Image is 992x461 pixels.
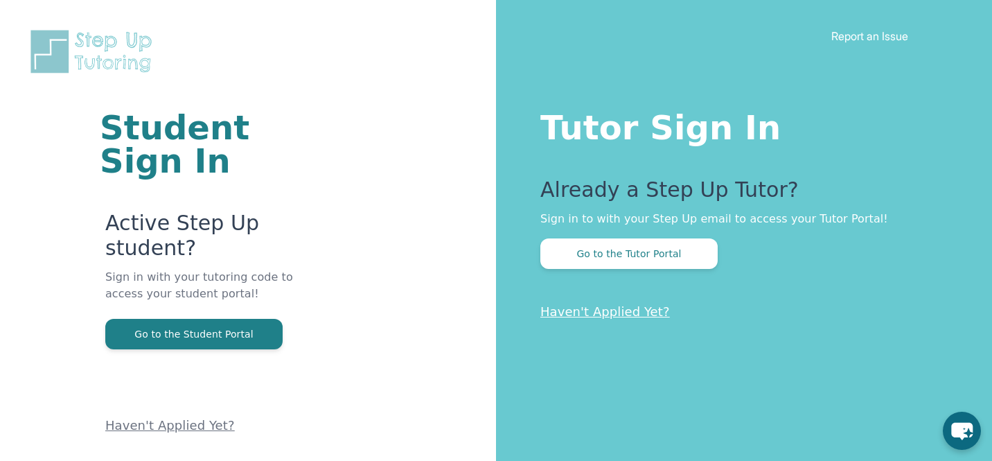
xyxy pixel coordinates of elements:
button: Go to the Tutor Portal [540,238,718,269]
p: Sign in to with your Step Up email to access your Tutor Portal! [540,211,937,227]
a: Go to the Tutor Portal [540,247,718,260]
img: Step Up Tutoring horizontal logo [28,28,161,76]
p: Active Step Up student? [105,211,330,269]
p: Already a Step Up Tutor? [540,177,937,211]
button: Go to the Student Portal [105,319,283,349]
h1: Tutor Sign In [540,105,937,144]
a: Report an Issue [831,29,908,43]
a: Go to the Student Portal [105,327,283,340]
a: Haven't Applied Yet? [105,418,235,433]
button: chat-button [943,412,981,450]
a: Haven't Applied Yet? [540,304,670,319]
p: Sign in with your tutoring code to access your student portal! [105,269,330,319]
h1: Student Sign In [100,111,330,177]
